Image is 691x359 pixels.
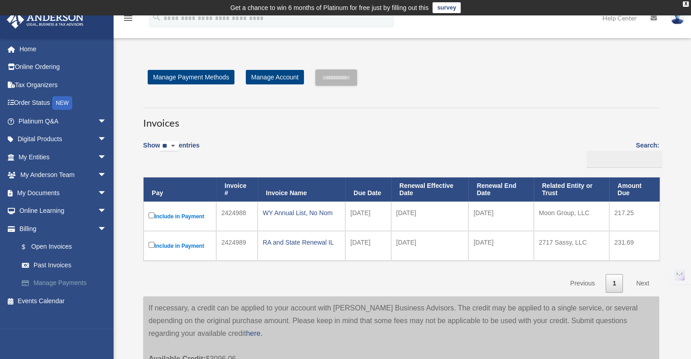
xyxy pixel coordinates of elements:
span: arrow_drop_down [98,130,116,149]
a: Manage Account [246,70,304,84]
th: Renewal Effective Date: activate to sort column ascending [391,177,468,202]
a: My Anderson Teamarrow_drop_down [6,166,120,184]
span: arrow_drop_down [98,112,116,131]
a: Home [6,40,120,58]
a: Digital Productsarrow_drop_down [6,130,120,148]
a: Online Learningarrow_drop_down [6,202,120,220]
img: User Pic [671,11,684,25]
span: arrow_drop_down [98,148,116,167]
a: Manage Payments [13,274,120,292]
td: [DATE] [345,231,391,261]
th: Renewal End Date: activate to sort column ascending [468,177,534,202]
input: Search: [587,151,662,168]
a: My Documentsarrow_drop_down [6,184,120,202]
td: 2717 Sassy, LLC [534,231,609,261]
a: menu [123,16,134,24]
a: Next [629,274,656,293]
td: [DATE] [468,231,534,261]
label: Show entries [143,140,199,161]
a: 1 [606,274,623,293]
a: Tax Organizers [6,76,120,94]
select: Showentries [160,141,179,152]
a: survey [432,2,461,13]
span: arrow_drop_down [98,220,116,238]
a: here. [246,329,262,337]
th: Pay: activate to sort column descending [144,177,216,202]
span: arrow_drop_down [98,184,116,202]
h3: Invoices [143,108,659,130]
img: Anderson Advisors Platinum Portal [4,11,86,29]
a: Billingarrow_drop_down [6,220,120,238]
span: arrow_drop_down [98,166,116,185]
div: close [683,1,689,7]
th: Invoice #: activate to sort column ascending [216,177,258,202]
input: Include in Payment [149,212,154,218]
span: arrow_drop_down [98,202,116,221]
label: Include in Payment [149,211,211,222]
div: Get a chance to win 6 months of Platinum for free just by filling out this [230,2,429,13]
div: RA and State Renewal IL [263,236,340,249]
th: Invoice Name: activate to sort column ascending [258,177,345,202]
a: Order StatusNEW [6,94,120,113]
td: 217.25 [609,202,660,231]
th: Related Entity or Trust: activate to sort column ascending [534,177,609,202]
td: [DATE] [391,202,468,231]
a: $Open Invoices [13,238,116,256]
input: Include in Payment [149,242,154,248]
a: Previous [563,274,602,293]
a: Manage Payment Methods [148,70,234,84]
td: Moon Group, LLC [534,202,609,231]
div: NEW [52,96,72,110]
span: $ [27,241,31,253]
i: menu [123,13,134,24]
td: 2424988 [216,202,258,231]
th: Due Date: activate to sort column ascending [345,177,391,202]
a: Past Invoices [13,256,120,274]
td: [DATE] [391,231,468,261]
td: [DATE] [345,202,391,231]
td: 231.69 [609,231,660,261]
td: [DATE] [468,202,534,231]
div: WY Annual List, No Nom [263,207,340,219]
a: Platinum Q&Aarrow_drop_down [6,112,120,130]
th: Amount Due: activate to sort column ascending [609,177,660,202]
label: Search: [583,140,659,168]
a: Online Ordering [6,58,120,76]
a: My Entitiesarrow_drop_down [6,148,120,166]
i: search [152,12,162,22]
label: Include in Payment [149,240,211,251]
td: 2424989 [216,231,258,261]
a: Events Calendar [6,292,120,310]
